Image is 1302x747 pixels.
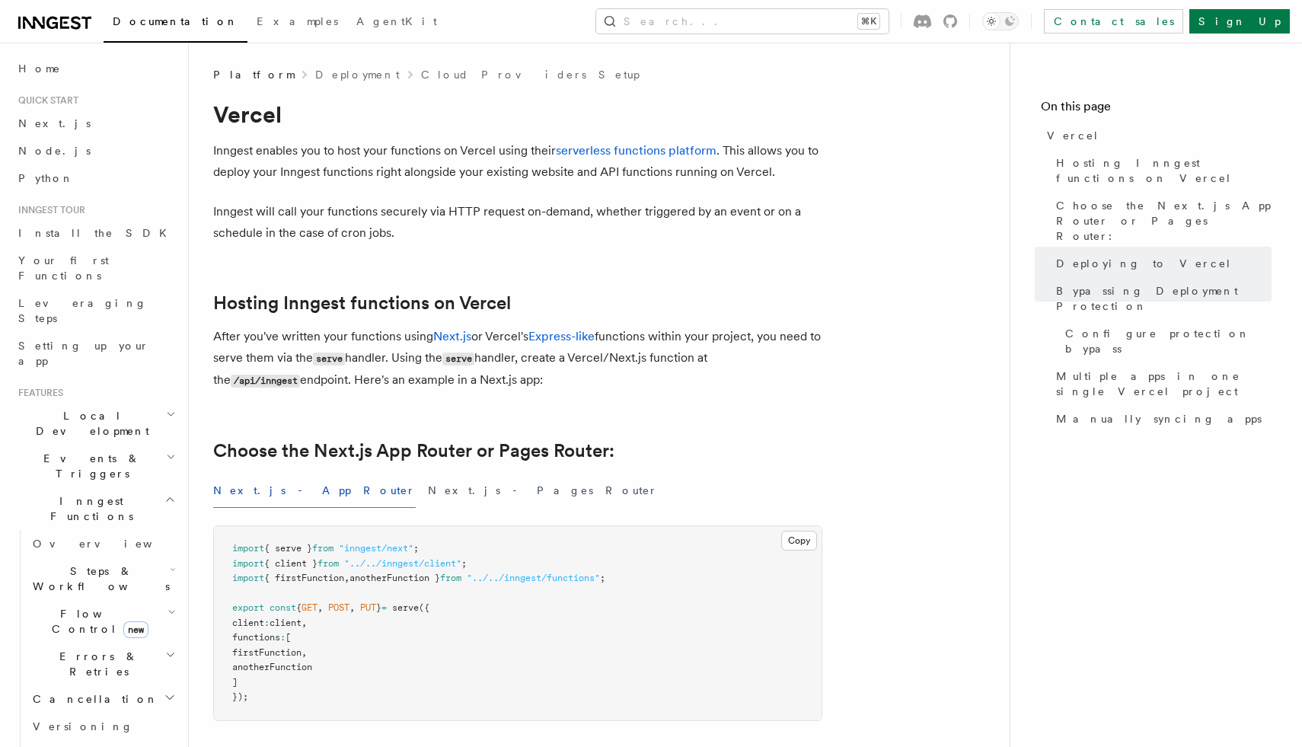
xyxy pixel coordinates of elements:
[232,573,264,583] span: import
[213,101,822,128] h1: Vercel
[27,713,179,740] a: Versioning
[270,618,302,628] span: client
[12,204,85,216] span: Inngest tour
[232,662,312,672] span: anotherFunction
[1056,256,1232,271] span: Deploying to Vercel
[18,340,149,367] span: Setting up your app
[349,602,355,613] span: ,
[213,292,511,314] a: Hosting Inngest functions on Vercel
[18,297,147,324] span: Leveraging Steps
[467,573,600,583] span: "../../inngest/functions"
[270,602,296,613] span: const
[27,557,179,600] button: Steps & Workflows
[440,573,461,583] span: from
[442,353,474,366] code: serve
[123,621,148,638] span: new
[302,618,307,628] span: ,
[1050,149,1272,192] a: Hosting Inngest functions on Vercel
[18,145,91,157] span: Node.js
[213,326,822,391] p: After you've written your functions using or Vercel's functions within your project, you need to ...
[360,602,376,613] span: PUT
[232,691,248,702] span: });
[1056,369,1272,399] span: Multiple apps in one single Vercel project
[232,677,238,688] span: ]
[1189,9,1290,34] a: Sign Up
[1050,405,1272,433] a: Manually syncing apps
[1056,411,1262,426] span: Manually syncing apps
[213,201,822,244] p: Inngest will call your functions securely via HTTP request on-demand, whether triggered by an eve...
[1050,192,1272,250] a: Choose the Next.js App Router or Pages Router:
[12,247,179,289] a: Your first Functions
[781,531,817,551] button: Copy
[349,573,440,583] span: anotherFunction }
[858,14,879,29] kbd: ⌘K
[12,387,63,399] span: Features
[264,573,344,583] span: { firstFunction
[1044,9,1183,34] a: Contact sales
[18,254,109,282] span: Your first Functions
[12,110,179,137] a: Next.js
[12,487,179,530] button: Inngest Functions
[18,117,91,129] span: Next.js
[232,543,264,554] span: import
[392,602,419,613] span: serve
[231,375,300,388] code: /api/inngest
[1065,326,1272,356] span: Configure protection bypass
[12,451,166,481] span: Events & Triggers
[247,5,347,41] a: Examples
[413,543,419,554] span: ;
[12,55,179,82] a: Home
[27,649,165,679] span: Errors & Retries
[1059,320,1272,362] a: Configure protection bypass
[1047,128,1099,143] span: Vercel
[528,329,595,343] a: Express-like
[232,602,264,613] span: export
[232,618,264,628] span: client
[381,602,387,613] span: =
[1050,362,1272,405] a: Multiple apps in one single Vercel project
[27,600,179,643] button: Flow Controlnew
[18,172,74,184] span: Python
[12,445,179,487] button: Events & Triggers
[313,353,345,366] code: serve
[12,408,166,439] span: Local Development
[264,558,318,569] span: { client }
[302,647,307,658] span: ,
[104,5,247,43] a: Documentation
[1056,198,1272,244] span: Choose the Next.js App Router or Pages Router:
[33,538,190,550] span: Overview
[1041,97,1272,122] h4: On this page
[18,227,176,239] span: Install the SDK
[433,329,471,343] a: Next.js
[12,137,179,164] a: Node.js
[213,67,294,82] span: Platform
[12,164,179,192] a: Python
[596,9,889,34] button: Search...⌘K
[1056,155,1272,186] span: Hosting Inngest functions on Vercel
[257,15,338,27] span: Examples
[280,632,286,643] span: :
[344,573,349,583] span: ,
[12,493,164,524] span: Inngest Functions
[232,647,302,658] span: firstFunction
[556,143,716,158] a: serverless functions platform
[1041,122,1272,149] a: Vercel
[264,618,270,628] span: :
[12,94,78,107] span: Quick start
[12,332,179,375] a: Setting up your app
[1050,277,1272,320] a: Bypassing Deployment Protection
[232,632,280,643] span: functions
[232,558,264,569] span: import
[302,602,318,613] span: GET
[1050,250,1272,277] a: Deploying to Vercel
[18,61,61,76] span: Home
[286,632,291,643] span: [
[318,558,339,569] span: from
[428,474,658,508] button: Next.js - Pages Router
[296,602,302,613] span: {
[339,543,413,554] span: "inngest/next"
[264,543,312,554] span: { serve }
[33,720,133,733] span: Versioning
[347,5,446,41] a: AgentKit
[12,402,179,445] button: Local Development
